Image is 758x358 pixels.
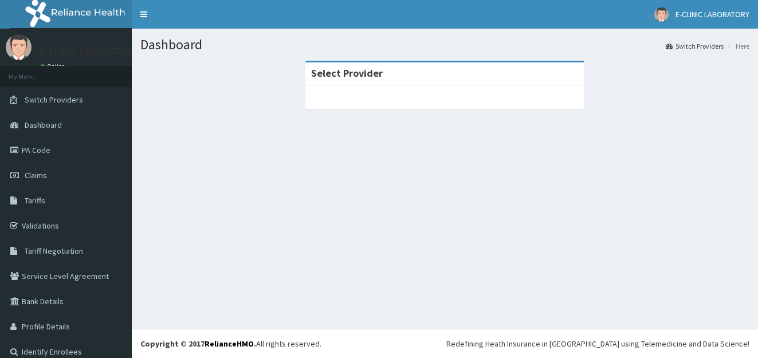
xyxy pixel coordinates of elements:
span: Switch Providers [25,95,83,105]
img: User Image [654,7,669,22]
a: RelianceHMO [205,339,254,349]
span: Tariffs [25,195,45,206]
span: Claims [25,170,47,180]
span: Dashboard [25,120,62,130]
img: User Image [6,34,32,60]
span: Tariff Negotiation [25,246,83,256]
a: Online [40,62,68,70]
span: E-CLINIC LABORATORY [675,9,749,19]
div: Redefining Heath Insurance in [GEOGRAPHIC_DATA] using Telemedicine and Data Science! [446,338,749,349]
strong: Select Provider [311,66,383,80]
a: Switch Providers [666,41,724,51]
strong: Copyright © 2017 . [140,339,256,349]
h1: Dashboard [140,37,749,52]
li: Here [725,41,749,51]
footer: All rights reserved. [132,329,758,358]
p: E-CLINIC LABORATORY [40,46,139,57]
